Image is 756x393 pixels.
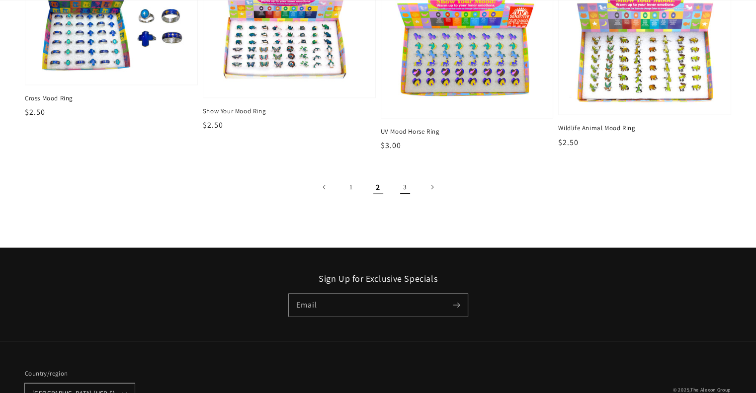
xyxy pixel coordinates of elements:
[381,140,401,150] span: $3.00
[673,386,731,393] small: © 2025,
[394,176,416,198] a: Page 3
[690,386,731,393] a: The Alexon Group
[25,368,135,378] h2: Country/region
[381,127,554,136] span: UV Mood Horse Ring
[558,137,579,147] span: $2.50
[314,176,336,198] a: Previous page
[203,106,376,115] span: Show Your Mood Ring
[421,176,443,198] a: Next page
[25,272,731,284] h2: Sign Up for Exclusive Specials
[558,123,731,132] span: Wildlife Animal Mood Ring
[203,119,223,130] span: $2.50
[25,176,731,198] nav: Pagination
[367,176,389,198] span: Page 2
[25,93,198,102] span: Cross Mood Ring
[25,106,45,117] span: $2.50
[340,176,362,198] a: Page 1
[446,294,468,315] button: Subscribe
